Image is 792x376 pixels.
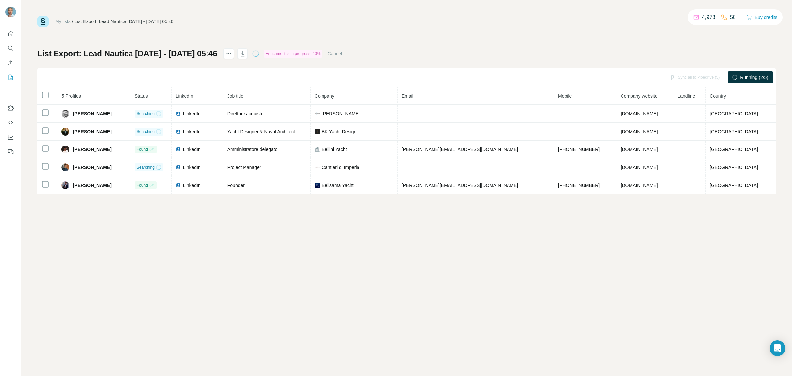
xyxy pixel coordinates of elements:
[402,93,413,99] span: Email
[227,147,278,152] span: Amministratore delegato
[322,110,360,117] span: [PERSON_NAME]
[402,147,518,152] span: [PERSON_NAME][EMAIL_ADDRESS][DOMAIN_NAME]
[183,110,201,117] span: LinkedIn
[227,183,245,188] span: Founder
[61,163,69,171] img: Avatar
[5,131,16,143] button: Dashboard
[176,183,181,188] img: LinkedIn logo
[621,147,658,152] span: [DOMAIN_NAME]
[315,111,320,116] img: company-logo
[183,128,201,135] span: LinkedIn
[227,129,295,134] span: Yacht Designer & Naval Architect
[677,93,695,99] span: Landline
[75,18,174,25] div: List Export: Lead Nautica [DATE] - [DATE] 05:46
[61,146,69,153] img: Avatar
[322,164,359,171] span: Cantieri di Imperia
[176,111,181,116] img: LinkedIn logo
[176,93,193,99] span: LinkedIn
[322,182,354,188] span: Belisama Yacht
[710,165,758,170] span: [GEOGRAPHIC_DATA]
[5,57,16,69] button: Enrich CSV
[183,146,201,153] span: LinkedIn
[227,165,261,170] span: Project Manager
[73,146,111,153] span: [PERSON_NAME]
[322,146,347,153] span: Bellini Yacht
[5,28,16,40] button: Quick start
[710,111,758,116] span: [GEOGRAPHIC_DATA]
[710,93,726,99] span: Country
[227,111,262,116] span: Direttore acquisti
[730,13,736,21] p: 50
[55,19,71,24] a: My lists
[223,48,234,59] button: actions
[183,164,201,171] span: LinkedIn
[264,50,322,58] div: Enrichment is in progress: 40%
[558,183,600,188] span: [PHONE_NUMBER]
[73,128,111,135] span: [PERSON_NAME]
[621,129,658,134] span: [DOMAIN_NAME]
[702,13,715,21] p: 4,973
[61,128,69,136] img: Avatar
[73,164,111,171] span: [PERSON_NAME]
[322,128,357,135] span: BK Yacht Design
[137,129,155,135] span: Searching
[740,74,768,81] span: Running (2/5)
[621,165,658,170] span: [DOMAIN_NAME]
[315,93,334,99] span: Company
[135,93,148,99] span: Status
[61,93,81,99] span: 5 Profiles
[710,147,758,152] span: [GEOGRAPHIC_DATA]
[558,93,572,99] span: Mobile
[37,16,49,27] img: Surfe Logo
[176,147,181,152] img: LinkedIn logo
[5,42,16,54] button: Search
[315,129,320,134] img: company-logo
[315,183,320,188] img: company-logo
[402,183,518,188] span: [PERSON_NAME][EMAIL_ADDRESS][DOMAIN_NAME]
[73,110,111,117] span: [PERSON_NAME]
[176,165,181,170] img: LinkedIn logo
[137,146,148,152] span: Found
[770,340,785,356] div: Open Intercom Messenger
[328,50,342,57] button: Cancel
[73,182,111,188] span: [PERSON_NAME]
[5,71,16,83] button: My lists
[710,183,758,188] span: [GEOGRAPHIC_DATA]
[5,7,16,17] img: Avatar
[747,13,777,22] button: Buy credits
[621,111,658,116] span: [DOMAIN_NAME]
[61,181,69,189] img: Avatar
[176,129,181,134] img: LinkedIn logo
[5,117,16,129] button: Use Surfe API
[315,165,320,170] img: company-logo
[137,182,148,188] span: Found
[72,18,73,25] li: /
[137,164,155,170] span: Searching
[621,183,658,188] span: [DOMAIN_NAME]
[227,93,243,99] span: Job title
[5,146,16,158] button: Feedback
[137,111,155,117] span: Searching
[61,110,69,118] img: Avatar
[5,102,16,114] button: Use Surfe on LinkedIn
[37,48,217,59] h1: List Export: Lead Nautica [DATE] - [DATE] 05:46
[710,129,758,134] span: [GEOGRAPHIC_DATA]
[183,182,201,188] span: LinkedIn
[621,93,658,99] span: Company website
[558,147,600,152] span: [PHONE_NUMBER]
